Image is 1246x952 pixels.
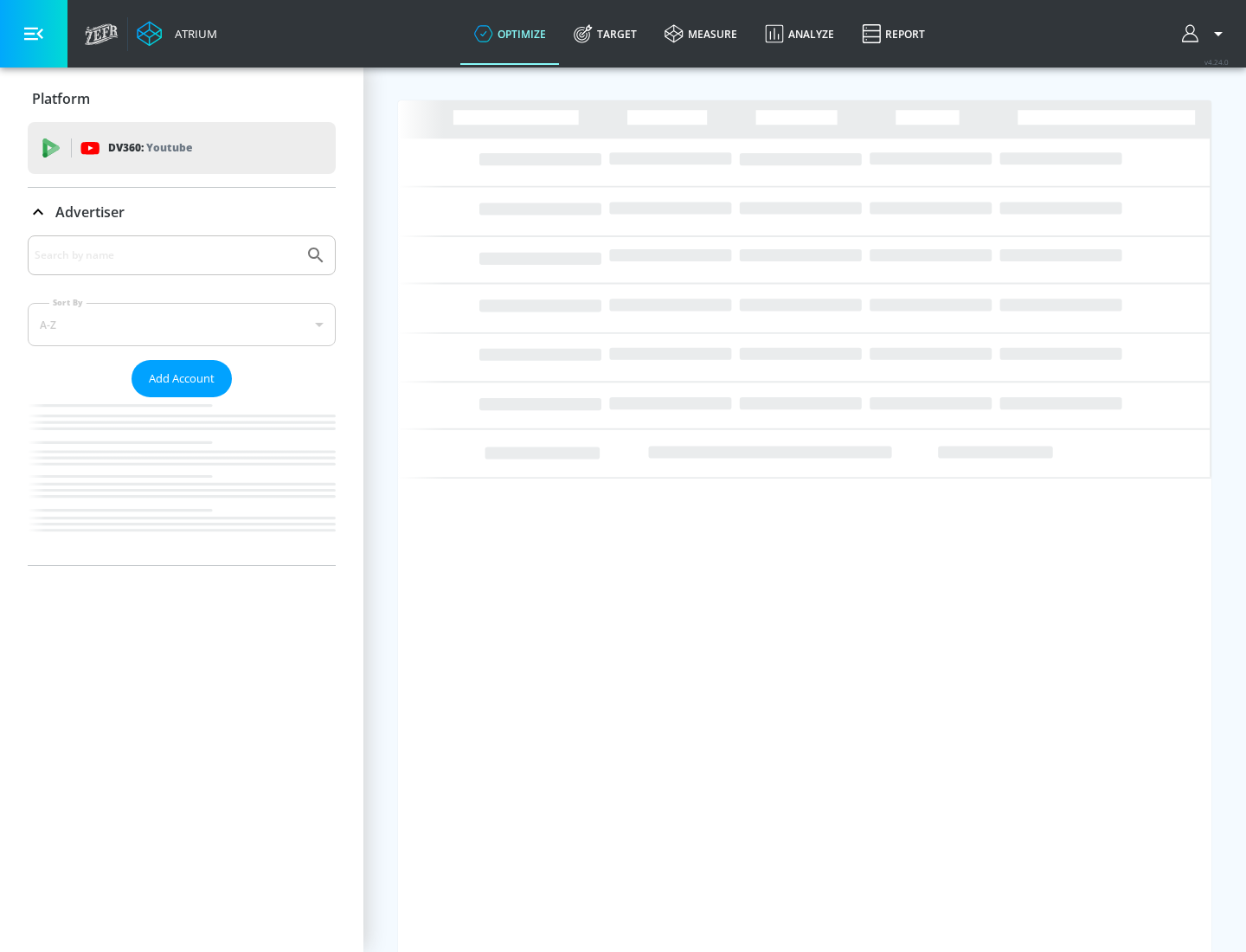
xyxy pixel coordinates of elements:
span: v 4.24.0 [1204,57,1229,67]
button: Add Account [132,360,232,397]
div: DV360: Youtube [28,122,336,174]
a: optimize [460,3,560,65]
input: Search by name [35,244,297,267]
div: Platform [28,74,336,123]
a: Atrium [137,21,217,47]
label: Sort By [49,297,87,308]
p: Advertiser [55,203,125,222]
a: Report [848,3,939,65]
a: measure [651,3,751,65]
div: A-Z [28,303,336,346]
a: Target [560,3,651,65]
p: Youtube [146,138,192,157]
a: Analyze [751,3,848,65]
p: DV360: [108,138,192,158]
div: Advertiser [28,235,336,565]
div: Advertiser [28,188,336,236]
span: Add Account [149,369,215,389]
nav: list of Advertiser [28,397,336,565]
p: Platform [32,89,90,108]
div: Atrium [168,26,217,42]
